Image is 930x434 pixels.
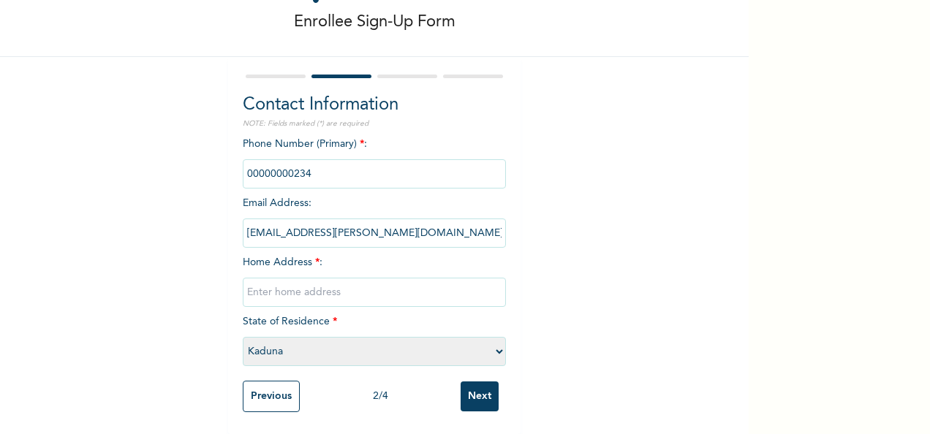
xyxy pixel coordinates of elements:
[243,92,506,118] h2: Contact Information
[243,381,300,412] input: Previous
[243,218,506,248] input: Enter email Address
[300,389,461,404] div: 2 / 4
[243,118,506,129] p: NOTE: Fields marked (*) are required
[243,159,506,189] input: Enter Primary Phone Number
[243,198,506,238] span: Email Address :
[243,278,506,307] input: Enter home address
[461,381,499,411] input: Next
[243,139,506,179] span: Phone Number (Primary) :
[294,10,455,34] p: Enrollee Sign-Up Form
[243,257,506,297] span: Home Address :
[243,316,506,357] span: State of Residence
